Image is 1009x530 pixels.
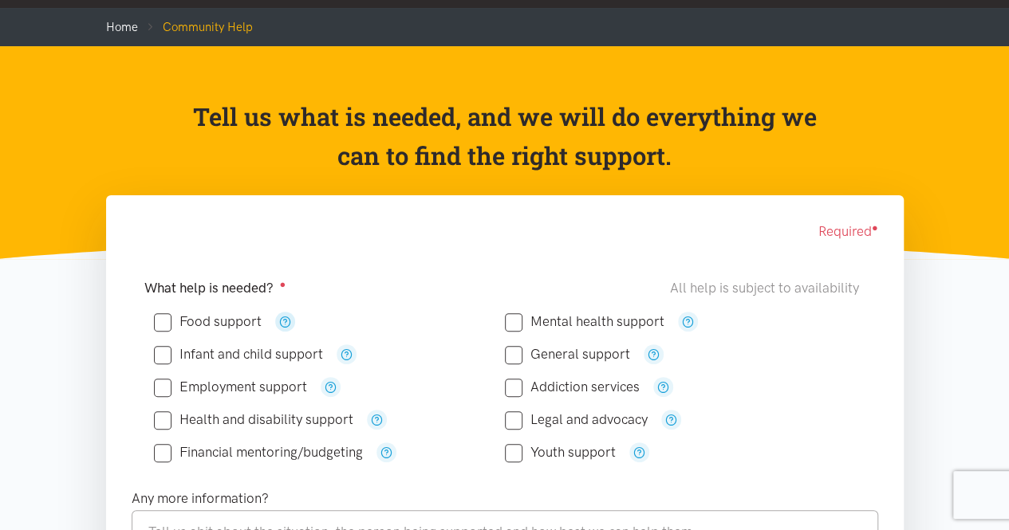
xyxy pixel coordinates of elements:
sup: ● [872,222,878,234]
label: Legal and advocacy [505,413,648,426]
a: Home [106,20,138,34]
label: Youth support [505,446,616,459]
label: Infant and child support [154,347,323,361]
label: Any more information? [132,488,269,509]
label: General support [505,347,630,361]
label: Mental health support [505,315,664,328]
sup: ● [280,278,286,290]
label: Addiction services [505,380,640,394]
p: Tell us what is needed, and we will do everything we can to find the right support. [187,97,822,176]
li: Community Help [138,18,253,37]
label: Health and disability support [154,413,353,426]
label: Food support [154,315,262,328]
label: Employment support [154,380,307,394]
div: Required [132,221,878,242]
div: All help is subject to availability [670,277,865,299]
label: What help is needed? [144,277,286,299]
label: Financial mentoring/budgeting [154,446,363,459]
